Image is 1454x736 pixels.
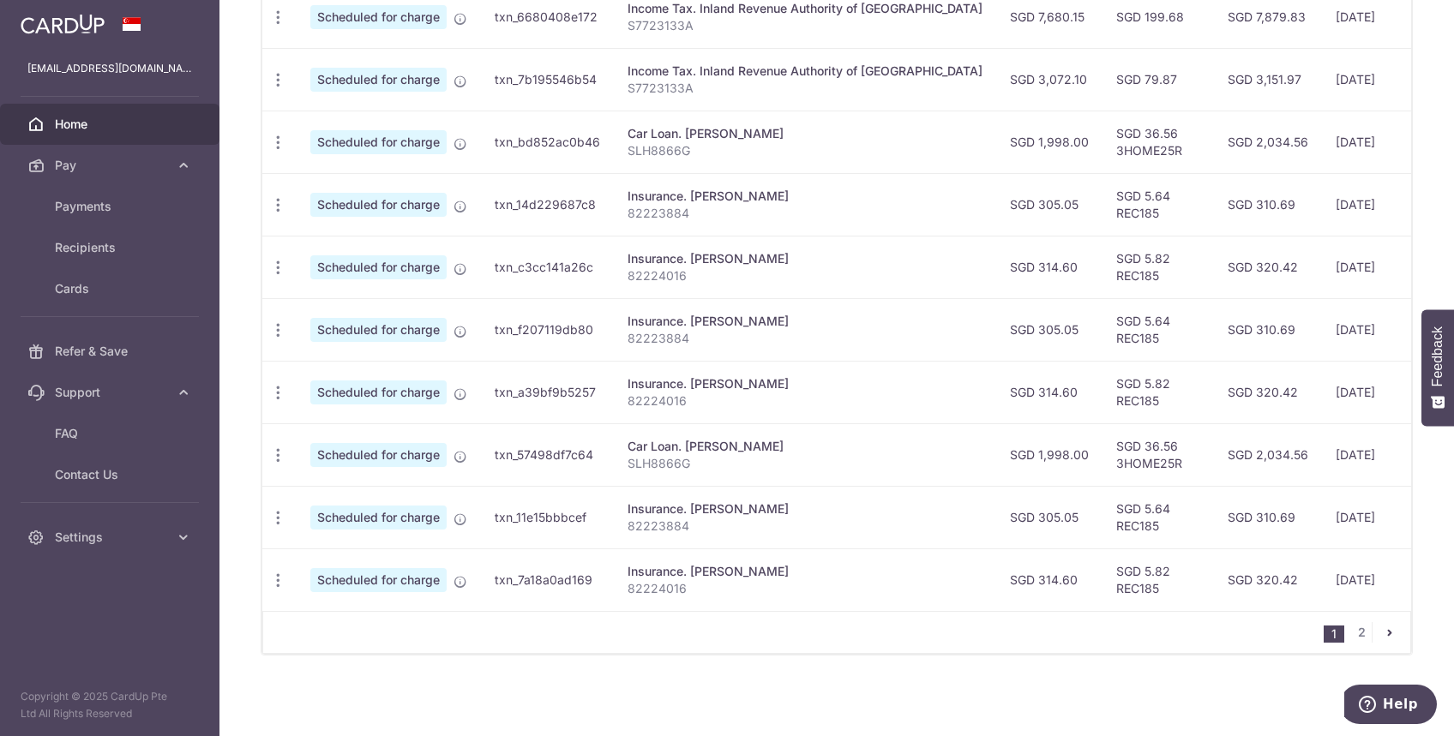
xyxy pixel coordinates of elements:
td: SGD 305.05 [996,173,1103,236]
p: 82223884 [628,330,982,347]
span: Support [55,384,168,401]
td: SGD 5.82 REC185 [1103,548,1214,611]
p: SLH8866G [628,455,982,472]
td: SGD 320.42 [1214,361,1322,423]
span: Scheduled for charge [310,255,447,279]
button: Feedback - Show survey [1421,309,1454,426]
div: Insurance. [PERSON_NAME] [628,313,982,330]
nav: pager [1324,612,1410,653]
span: Feedback [1430,326,1445,386]
span: Scheduled for charge [310,443,447,467]
td: SGD 314.60 [996,361,1103,423]
td: SGD 5.82 REC185 [1103,236,1214,298]
p: 82224016 [628,267,982,284]
td: SGD 36.56 3HOME25R [1103,111,1214,173]
span: Refer & Save [55,343,168,360]
td: [DATE] [1322,548,1439,611]
td: SGD 3,072.10 [996,48,1103,111]
td: SGD 2,034.56 [1214,423,1322,486]
td: txn_c3cc141a26c [481,236,614,298]
span: Home [55,116,168,133]
img: CardUp [21,14,105,34]
td: txn_bd852ac0b46 [481,111,614,173]
td: SGD 5.64 REC185 [1103,486,1214,548]
td: SGD 5.82 REC185 [1103,361,1214,423]
td: SGD 305.05 [996,298,1103,361]
span: Recipients [55,239,168,256]
td: txn_57498df7c64 [481,423,614,486]
td: [DATE] [1322,173,1439,236]
td: [DATE] [1322,423,1439,486]
td: SGD 320.42 [1214,236,1322,298]
td: SGD 5.64 REC185 [1103,173,1214,236]
td: SGD 310.69 [1214,173,1322,236]
td: [DATE] [1322,48,1439,111]
td: txn_a39bf9b5257 [481,361,614,423]
div: Insurance. [PERSON_NAME] [628,500,982,518]
td: txn_11e15bbbcef [481,486,614,548]
span: Scheduled for charge [310,568,447,592]
div: Insurance. [PERSON_NAME] [628,250,982,267]
td: SGD 2,034.56 [1214,111,1322,173]
p: [EMAIL_ADDRESS][DOMAIN_NAME] [27,60,192,77]
span: FAQ [55,425,168,442]
td: SGD 314.60 [996,548,1103,611]
p: S7723133A [628,17,982,34]
span: Scheduled for charge [310,193,447,217]
td: SGD 79.87 [1103,48,1214,111]
p: 82223884 [628,518,982,535]
td: SGD 310.69 [1214,298,1322,361]
span: Cards [55,280,168,297]
td: SGD 36.56 3HOME25R [1103,423,1214,486]
td: [DATE] [1322,111,1439,173]
span: Scheduled for charge [310,380,447,404]
td: txn_7a18a0ad169 [481,548,614,611]
td: SGD 3,151.97 [1214,48,1322,111]
div: Car Loan. [PERSON_NAME] [628,125,982,142]
span: Contact Us [55,466,168,483]
span: Scheduled for charge [310,318,447,342]
td: [DATE] [1322,361,1439,423]
p: 82224016 [628,580,982,597]
span: Scheduled for charge [310,68,447,92]
td: SGD 310.69 [1214,486,1322,548]
td: SGD 1,998.00 [996,111,1103,173]
div: Insurance. [PERSON_NAME] [628,188,982,205]
td: [DATE] [1322,298,1439,361]
td: txn_14d229687c8 [481,173,614,236]
td: SGD 320.42 [1214,548,1322,611]
div: Income Tax. Inland Revenue Authority of [GEOGRAPHIC_DATA] [628,63,982,80]
span: Scheduled for charge [310,506,447,530]
td: [DATE] [1322,486,1439,548]
span: Scheduled for charge [310,130,447,154]
li: 1 [1324,625,1344,643]
td: SGD 5.64 REC185 [1103,298,1214,361]
p: 82223884 [628,205,982,222]
p: SLH8866G [628,142,982,159]
td: SGD 305.05 [996,486,1103,548]
span: Scheduled for charge [310,5,447,29]
td: txn_f207119db80 [481,298,614,361]
td: SGD 314.60 [996,236,1103,298]
a: 2 [1351,622,1372,643]
iframe: Opens a widget where you can find more information [1344,685,1437,727]
div: Insurance. [PERSON_NAME] [628,563,982,580]
div: Insurance. [PERSON_NAME] [628,375,982,392]
span: Pay [55,157,168,174]
div: Car Loan. [PERSON_NAME] [628,438,982,455]
span: Payments [55,198,168,215]
td: SGD 1,998.00 [996,423,1103,486]
p: 82224016 [628,392,982,410]
p: S7723133A [628,80,982,97]
td: [DATE] [1322,236,1439,298]
td: txn_7b195546b54 [481,48,614,111]
span: Settings [55,529,168,546]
